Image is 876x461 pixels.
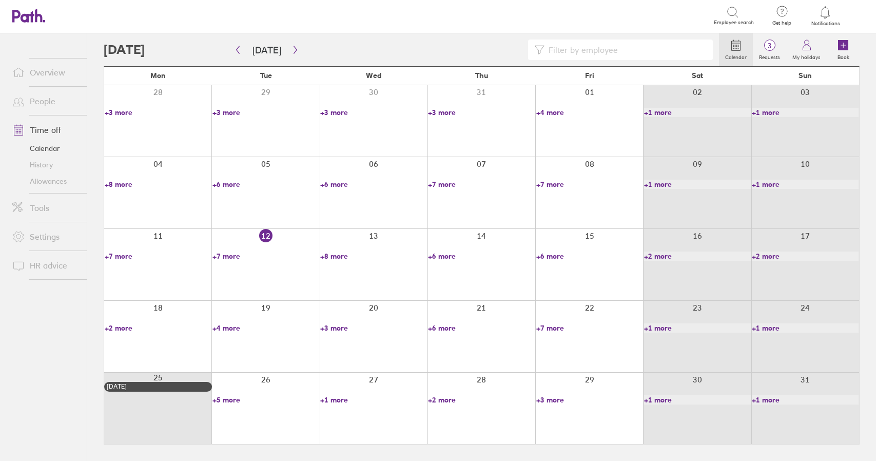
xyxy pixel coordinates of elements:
[536,252,643,261] a: +6 more
[212,323,319,333] a: +4 more
[105,108,211,117] a: +3 more
[752,252,859,261] a: +2 more
[644,395,751,405] a: +1 more
[428,180,535,189] a: +7 more
[692,71,703,80] span: Sat
[799,71,812,80] span: Sun
[536,323,643,333] a: +7 more
[644,180,751,189] a: +1 more
[428,108,535,117] a: +3 more
[536,108,643,117] a: +4 more
[428,252,535,261] a: +6 more
[212,180,319,189] a: +6 more
[105,180,211,189] a: +8 more
[4,91,87,111] a: People
[212,395,319,405] a: +5 more
[752,108,859,117] a: +1 more
[752,395,859,405] a: +1 more
[428,395,535,405] a: +2 more
[809,5,842,27] a: Notifications
[212,252,319,261] a: +7 more
[320,180,427,189] a: +6 more
[544,40,707,60] input: Filter by employee
[536,395,643,405] a: +3 more
[719,33,753,66] a: Calendar
[212,108,319,117] a: +3 more
[644,252,751,261] a: +2 more
[644,108,751,117] a: +1 more
[4,198,87,218] a: Tools
[4,140,87,157] a: Calendar
[752,180,859,189] a: +1 more
[105,252,211,261] a: +7 more
[428,323,535,333] a: +6 more
[320,395,427,405] a: +1 more
[260,71,272,80] span: Tue
[4,62,87,83] a: Overview
[4,173,87,189] a: Allowances
[786,51,827,61] label: My holidays
[719,51,753,61] label: Calendar
[585,71,594,80] span: Fri
[753,51,786,61] label: Requests
[115,11,141,20] div: Search
[786,33,827,66] a: My holidays
[150,71,166,80] span: Mon
[4,255,87,276] a: HR advice
[320,323,427,333] a: +3 more
[644,323,751,333] a: +1 more
[536,180,643,189] a: +7 more
[4,157,87,173] a: History
[107,383,209,390] div: [DATE]
[827,33,860,66] a: Book
[753,33,786,66] a: 3Requests
[105,323,211,333] a: +2 more
[809,21,842,27] span: Notifications
[4,226,87,247] a: Settings
[831,51,855,61] label: Book
[765,20,799,26] span: Get help
[366,71,381,80] span: Wed
[320,108,427,117] a: +3 more
[320,252,427,261] a: +8 more
[4,120,87,140] a: Time off
[752,323,859,333] a: +1 more
[244,42,289,59] button: [DATE]
[714,20,754,26] span: Employee search
[753,42,786,50] span: 3
[475,71,488,80] span: Thu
